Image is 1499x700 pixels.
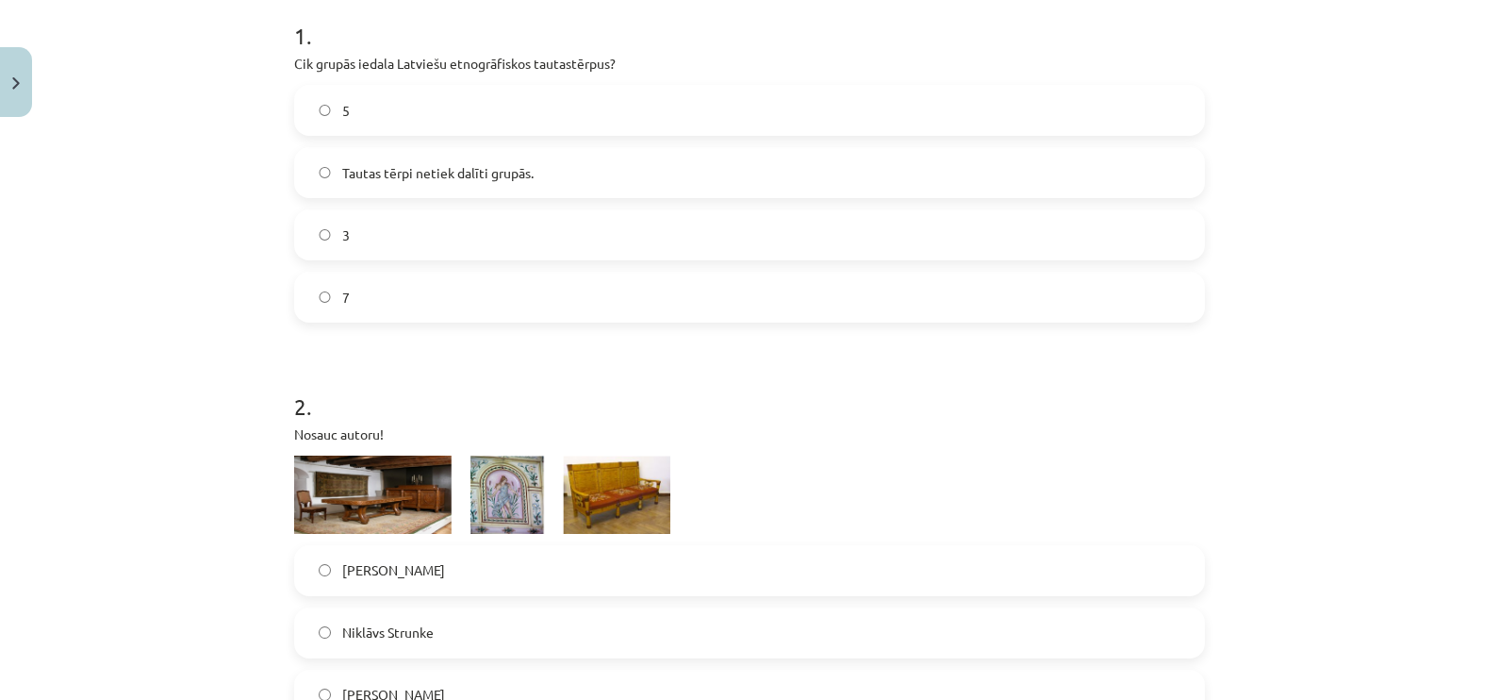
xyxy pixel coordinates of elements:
[319,564,331,576] input: [PERSON_NAME]
[342,163,534,183] span: Tautas tērpi netiek dalīti grupās.
[342,560,445,580] span: [PERSON_NAME]
[319,626,331,639] input: Niklāvs Strunke
[342,623,434,642] span: Niklāvs Strunke
[342,225,350,245] span: 3
[342,288,350,308] span: 7
[294,54,1205,74] p: Cik grupās iedala Latviešu etnogrāfiskos tautastērpus?
[12,77,20,90] img: icon-close-lesson-0947bae3869378f0d4975bcd49f059093ad1ed9edebbc8119c70593378902aed.svg
[342,101,350,121] span: 5
[294,425,1205,444] p: Nosauc autoru!
[294,360,1205,419] h1: 2 .
[319,229,331,242] input: 3
[319,167,331,179] input: Tautas tērpi netiek dalīti grupās.
[319,105,331,117] input: 5
[319,292,331,304] input: 7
